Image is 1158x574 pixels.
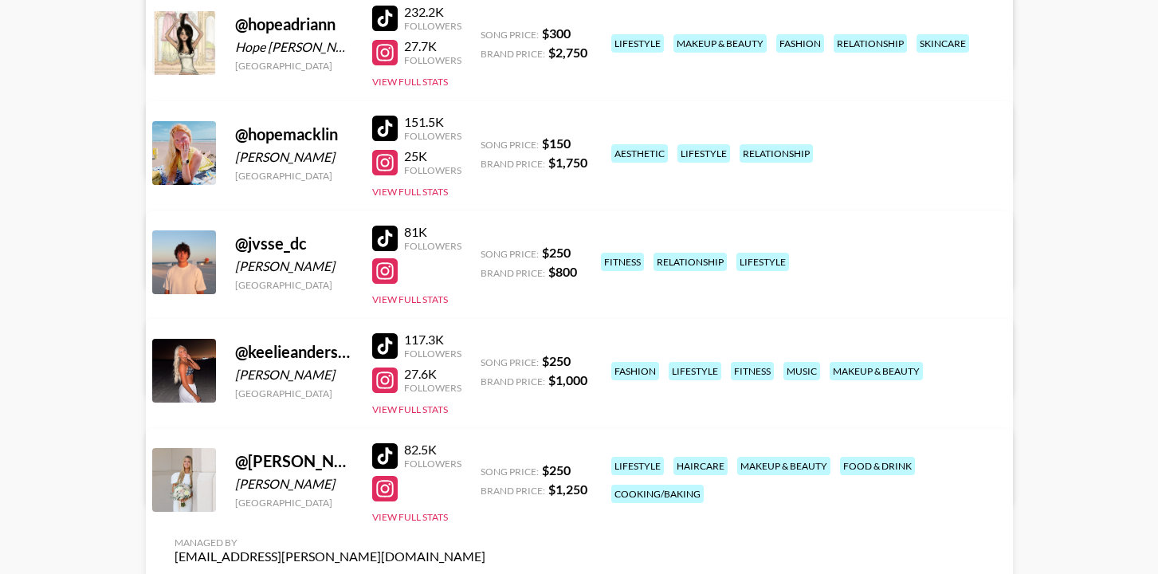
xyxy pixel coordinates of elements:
div: @ jvsse_dc [235,234,353,254]
span: Brand Price: [481,375,545,387]
div: makeup & beauty [830,362,923,380]
div: Followers [404,20,461,32]
div: Followers [404,130,461,142]
div: [GEOGRAPHIC_DATA] [235,497,353,509]
div: makeup & beauty [673,34,767,53]
strong: $ 1,250 [548,482,587,497]
div: skincare [917,34,969,53]
div: relationship [740,144,813,163]
div: fitness [601,253,644,271]
button: View Full Stats [372,293,448,305]
div: lifestyle [669,362,721,380]
div: 27.6K [404,366,461,382]
div: [GEOGRAPHIC_DATA] [235,60,353,72]
span: Song Price: [481,29,539,41]
span: Song Price: [481,466,539,478]
div: [GEOGRAPHIC_DATA] [235,387,353,399]
strong: $ 300 [542,26,571,41]
button: View Full Stats [372,76,448,88]
div: fitness [731,362,774,380]
div: 117.3K [404,332,461,348]
div: Hope [PERSON_NAME] [235,39,353,55]
strong: $ 250 [542,462,571,478]
strong: $ 1,000 [548,372,587,387]
button: View Full Stats [372,186,448,198]
div: Followers [404,458,461,470]
div: Followers [404,240,461,252]
strong: $ 800 [548,264,577,279]
div: 82.5K [404,442,461,458]
span: Brand Price: [481,485,545,497]
div: Followers [404,54,461,66]
span: Song Price: [481,139,539,151]
div: [PERSON_NAME] [235,149,353,165]
div: haircare [673,457,728,475]
strong: $ 250 [542,353,571,368]
div: @ keelieandersonn [235,342,353,362]
div: 232.2K [404,4,461,20]
div: aesthetic [611,144,668,163]
div: relationship [654,253,727,271]
div: 25K [404,148,461,164]
strong: $ 1,750 [548,155,587,170]
div: Followers [404,348,461,360]
div: lifestyle [736,253,789,271]
div: fashion [611,362,659,380]
div: [PERSON_NAME] [235,367,353,383]
div: relationship [834,34,907,53]
div: 151.5K [404,114,461,130]
div: fashion [776,34,824,53]
div: 81K [404,224,461,240]
div: Managed By [175,537,485,548]
div: lifestyle [611,34,664,53]
div: Followers [404,382,461,394]
span: Song Price: [481,356,539,368]
span: Brand Price: [481,48,545,60]
div: [EMAIL_ADDRESS][PERSON_NAME][DOMAIN_NAME] [175,548,485,564]
strong: $ 2,750 [548,45,587,60]
div: [GEOGRAPHIC_DATA] [235,279,353,291]
div: @ hopemacklin [235,124,353,144]
span: Song Price: [481,248,539,260]
div: makeup & beauty [737,457,830,475]
div: @ hopeadriann [235,14,353,34]
div: cooking/baking [611,485,704,503]
div: @ [PERSON_NAME].kay21 [235,451,353,471]
button: View Full Stats [372,403,448,415]
div: lifestyle [677,144,730,163]
strong: $ 150 [542,136,571,151]
strong: $ 250 [542,245,571,260]
div: music [783,362,820,380]
span: Brand Price: [481,158,545,170]
div: [PERSON_NAME] [235,476,353,492]
div: [GEOGRAPHIC_DATA] [235,170,353,182]
div: food & drink [840,457,915,475]
div: 27.7K [404,38,461,54]
div: [PERSON_NAME] [235,258,353,274]
div: Followers [404,164,461,176]
span: Brand Price: [481,267,545,279]
button: View Full Stats [372,511,448,523]
div: lifestyle [611,457,664,475]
